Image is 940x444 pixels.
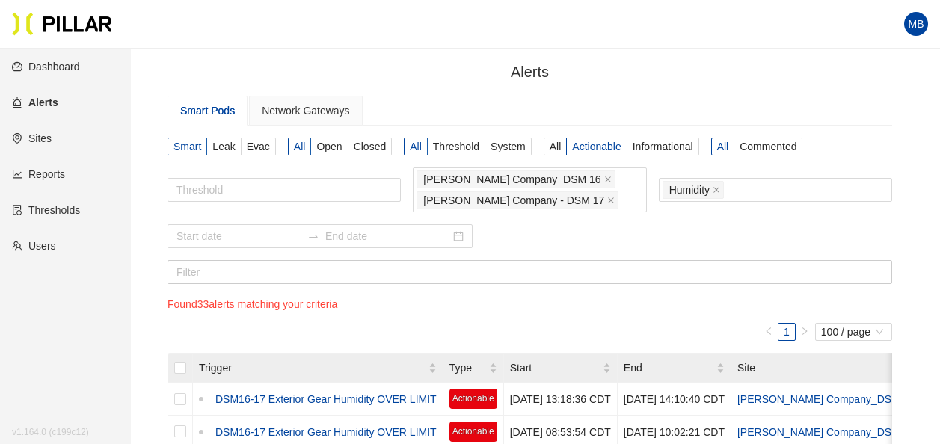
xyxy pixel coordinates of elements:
[12,168,65,180] a: line-chartReports
[511,64,549,80] span: Alerts
[713,186,720,195] span: close
[740,141,796,152] span: Commented
[12,61,80,73] a: dashboardDashboard
[209,391,437,407] a: DSM16-17 Exterior Gear Humidity OVER LIMIT
[510,360,603,376] span: Start
[550,141,562,152] span: All
[796,323,814,341] button: right
[423,192,604,209] span: [PERSON_NAME] Company - DSM 17
[821,324,886,340] span: 100 / page
[717,141,729,152] span: All
[778,323,796,341] li: 1
[176,228,301,244] input: Start date
[737,360,906,376] span: Site
[449,389,497,409] span: Actionable
[12,240,56,252] a: teamUsers
[607,197,615,206] span: close
[168,260,892,284] input: Filter
[760,323,778,341] li: Previous Page
[760,323,778,341] button: left
[316,141,342,152] span: Open
[12,132,52,144] a: environmentSites
[247,141,270,152] span: Evac
[173,141,201,152] span: Smart
[180,102,235,119] div: Smart Pods
[168,296,337,312] p: Found 33 alerts matching your criteria
[294,141,306,152] span: All
[504,383,618,416] td: [DATE] 13:18:36 CDT
[737,393,915,405] a: [PERSON_NAME] Company_DSM 16
[604,176,612,185] span: close
[449,360,489,376] span: Type
[669,182,710,198] span: Humidity
[410,141,422,152] span: All
[624,360,716,376] span: End
[307,230,319,242] span: to
[572,141,621,152] span: Actionable
[354,141,387,152] span: Closed
[12,204,80,216] a: exceptionThresholds
[209,424,437,440] a: DSM16-17 Exterior Gear Humidity OVER LIMIT
[618,383,731,416] td: [DATE] 14:10:40 CDT
[491,141,526,152] span: System
[423,171,600,188] span: [PERSON_NAME] Company_DSM 16
[433,141,479,152] span: Threshold
[212,141,235,152] span: Leak
[449,422,497,442] span: Actionable
[764,327,773,336] span: left
[12,12,112,36] img: Pillar Technologies
[909,12,924,36] span: MB
[737,426,915,438] a: [PERSON_NAME] Company_DSM 16
[12,96,58,108] a: alertAlerts
[778,324,795,340] a: 1
[199,360,428,376] span: Trigger
[262,102,349,119] div: Network Gateways
[307,230,319,242] span: swap-right
[815,323,892,341] div: Page Size
[633,141,693,152] span: Informational
[325,228,450,244] input: End date
[800,327,809,336] span: right
[796,323,814,341] li: Next Page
